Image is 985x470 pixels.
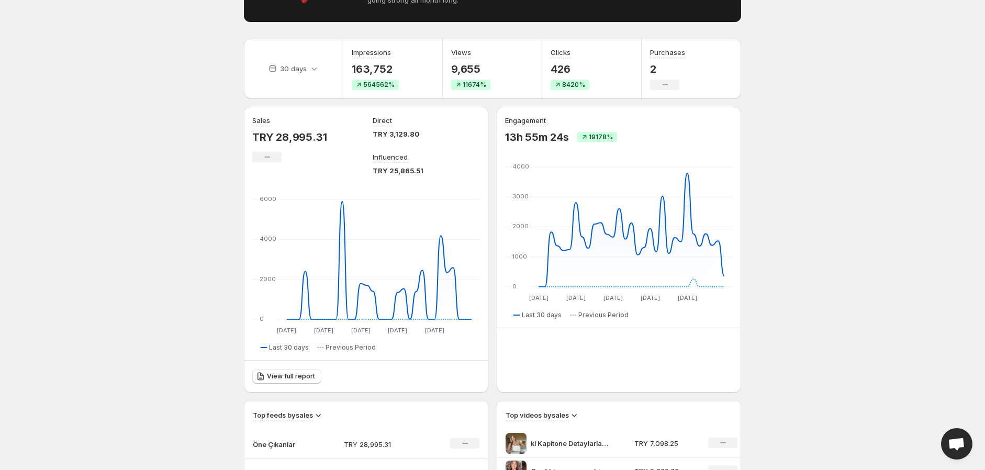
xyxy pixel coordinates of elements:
h3: Clicks [551,47,570,58]
text: [DATE] [603,294,623,301]
text: [DATE] [566,294,586,301]
p: TRY 7,098.25 [634,438,696,449]
text: 4000 [260,235,276,242]
p: 9,655 [451,63,490,75]
text: [DATE] [678,294,697,301]
span: 8420% [562,81,585,89]
text: 3000 [512,193,529,200]
span: View full report [267,372,315,381]
p: 30 days [280,63,307,74]
span: Previous Period [578,311,629,319]
h3: Top videos by sales [506,410,569,420]
p: 2 [650,63,685,75]
span: 11674% [463,81,486,89]
text: 0 [512,283,517,290]
text: [DATE] [425,327,444,334]
text: 4000 [512,163,529,170]
a: View full report [252,369,321,384]
span: Last 30 days [522,311,562,319]
text: 2000 [512,222,529,230]
text: 2000 [260,275,276,283]
p: 426 [551,63,589,75]
h3: Sales [252,115,270,126]
span: 19178% [589,133,613,141]
text: [DATE] [351,327,371,334]
text: 1000 [512,253,527,260]
text: [DATE] [529,294,549,301]
div: Open chat [941,428,972,460]
span: Last 30 days [269,343,309,352]
p: Direct [373,115,392,126]
h3: Purchases [650,47,685,58]
p: 13h 55m 24s [505,131,569,143]
p: TRY 25,865.51 [373,165,423,176]
p: TRY 28,995.31 [252,131,327,143]
p: kl Kapitone Detaylarla Konutur Anjel anta kapitone dikileri ve zarif zincir asks ile hem elde tan... [531,438,609,449]
p: TRY 3,129.80 [373,129,419,139]
text: [DATE] [641,294,660,301]
text: [DATE] [314,327,333,334]
span: Previous Period [326,343,376,352]
p: Öne Çıkanlar [253,439,305,450]
span: 564562% [363,81,395,89]
p: Influenced [373,152,408,162]
p: 163,752 [352,63,399,75]
text: [DATE] [388,327,407,334]
h3: Impressions [352,47,391,58]
text: 0 [260,315,264,322]
text: [DATE] [277,327,296,334]
h3: Engagement [505,115,546,126]
p: TRY 28,995.31 [344,439,418,450]
h3: Top feeds by sales [253,410,313,420]
img: kl Kapitone Detaylarla Konutur Anjel anta kapitone dikileri ve zarif zincir asks ile hem elde tan... [506,433,527,454]
text: 6000 [260,195,276,203]
h3: Views [451,47,471,58]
